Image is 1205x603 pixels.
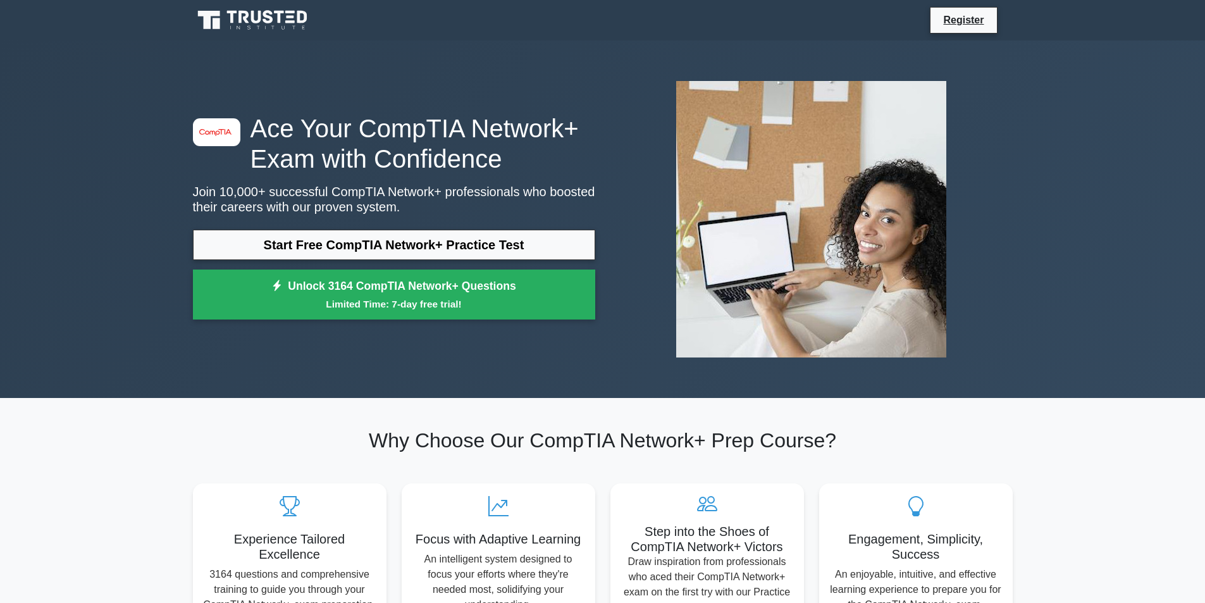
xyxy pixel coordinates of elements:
[193,184,595,214] p: Join 10,000+ successful CompTIA Network+ professionals who boosted their careers with our proven ...
[203,532,376,562] h5: Experience Tailored Excellence
[193,428,1013,452] h2: Why Choose Our CompTIA Network+ Prep Course?
[936,12,991,28] a: Register
[621,524,794,554] h5: Step into the Shoes of CompTIA Network+ Victors
[412,532,585,547] h5: Focus with Adaptive Learning
[209,297,579,311] small: Limited Time: 7-day free trial!
[193,270,595,320] a: Unlock 3164 CompTIA Network+ QuestionsLimited Time: 7-day free trial!
[829,532,1003,562] h5: Engagement, Simplicity, Success
[193,230,595,260] a: Start Free CompTIA Network+ Practice Test
[193,113,595,174] h1: Ace Your CompTIA Network+ Exam with Confidence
